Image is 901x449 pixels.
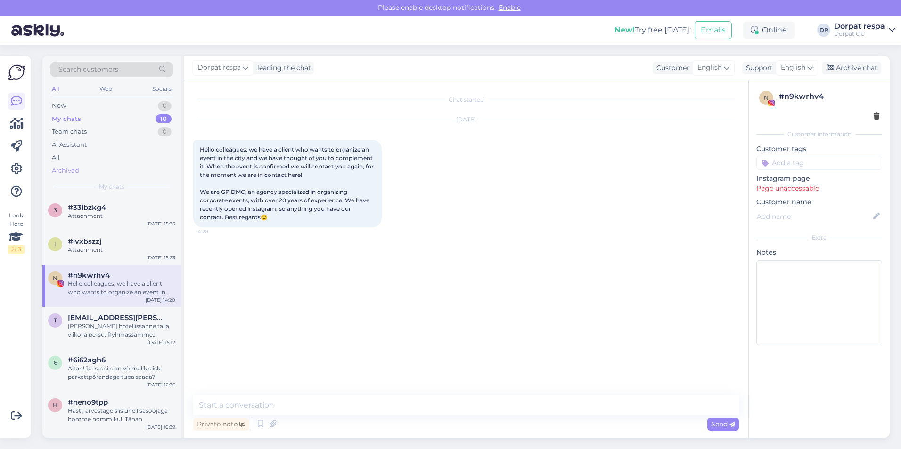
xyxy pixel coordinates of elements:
[52,153,60,162] div: All
[52,140,87,150] div: AI Assistant
[756,156,882,170] input: Add a tag
[779,91,879,102] div: # n9kwrhv4
[197,63,241,73] span: Dorpat respa
[68,212,175,220] div: Attachment
[817,24,830,37] div: DR
[68,356,106,364] span: #6i62agh6
[146,424,175,431] div: [DATE] 10:39
[99,183,124,191] span: My chats
[98,83,114,95] div: Web
[834,23,885,30] div: Dorpat respa
[757,211,871,222] input: Add name
[58,64,118,74] span: Search customers
[68,237,101,246] span: #ivxbszzj
[756,174,882,184] p: Instagram page
[53,401,57,409] span: h
[68,398,108,407] span: #heno9tpp
[711,420,735,428] span: Send
[193,96,739,104] div: Chat started
[8,245,25,254] div: 2 / 3
[695,21,732,39] button: Emails
[54,241,56,248] span: i
[68,364,175,381] div: Aitäh! Ja kas siis on võimalik siiski parkettpõrandaga tuba saada?
[822,62,881,74] div: Archive chat
[150,83,173,95] div: Socials
[193,115,739,124] div: [DATE]
[764,94,769,101] span: n
[743,22,795,39] div: Online
[697,63,722,73] span: English
[54,359,57,366] span: 6
[52,166,79,176] div: Archived
[68,246,175,254] div: Attachment
[52,127,87,136] div: Team chats
[147,254,175,261] div: [DATE] 15:23
[756,248,882,257] p: Notes
[196,228,231,235] span: 14:20
[756,197,882,207] p: Customer name
[54,317,57,324] span: t
[68,280,175,297] div: Hello colleagues, we have a client who wants to organize an event in the city and we have thought...
[653,63,689,73] div: Customer
[158,101,172,111] div: 0
[147,220,175,227] div: [DATE] 15:35
[68,313,166,322] span: taina.hammar@gmail.com
[834,30,885,38] div: Dorpat OÜ
[8,211,25,254] div: Look Here
[68,322,175,339] div: [PERSON_NAME] hotellissanne tällä viikolla pe-su. Ryhmässämme kysytään, ketkä lounastavat hotelli...
[147,381,175,388] div: [DATE] 12:36
[742,63,773,73] div: Support
[52,101,66,111] div: New
[68,407,175,424] div: Hästi, arvestage siis ühe lisasööjaga homme hommikul. Tänan.
[193,418,249,431] div: Private note
[200,146,375,221] span: Hello colleagues, we have a client who wants to organize an event in the city and we have thought...
[834,23,895,38] a: Dorpat respaDorpat OÜ
[158,127,172,136] div: 0
[496,3,524,12] span: Enable
[50,83,61,95] div: All
[756,130,882,138] div: Customer information
[146,297,175,304] div: [DATE] 14:20
[8,64,25,81] img: Askly Logo
[781,63,805,73] span: English
[68,271,110,280] span: #n9kwrhv4
[756,233,882,242] div: Extra
[156,114,172,124] div: 10
[756,144,882,154] p: Customer tags
[52,114,81,124] div: My chats
[147,339,175,346] div: [DATE] 15:12
[53,274,57,281] span: n
[54,207,57,214] span: 3
[756,184,882,193] p: Page unaccessable
[254,63,311,73] div: leading the chat
[614,25,635,34] b: New!
[68,203,106,212] span: #33lbzkg4
[614,24,691,36] div: Try free [DATE]:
